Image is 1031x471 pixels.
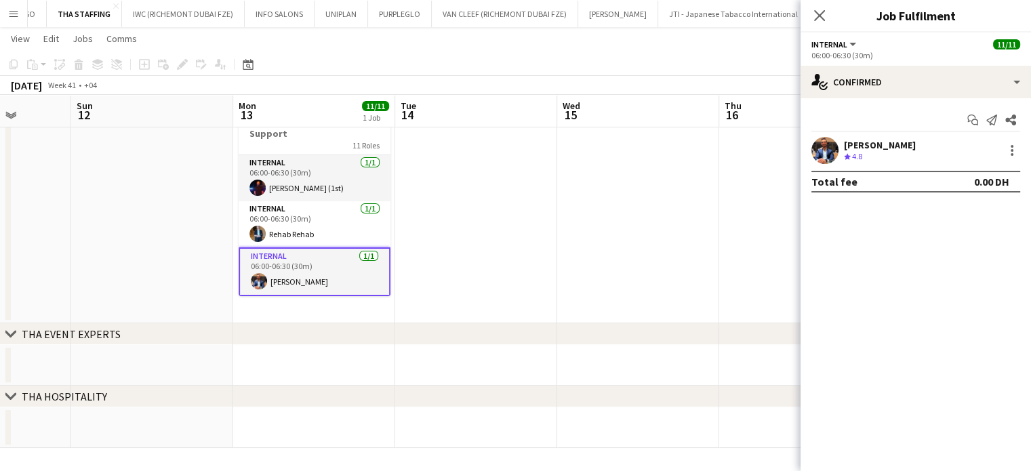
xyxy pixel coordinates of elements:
[362,101,389,111] span: 11/11
[561,107,580,123] span: 15
[811,175,857,188] div: Total fee
[239,155,390,201] app-card-role: Internal1/106:00-06:30 (30m)[PERSON_NAME] (1st)
[801,7,1031,24] h3: Job Fulfilment
[844,139,916,151] div: [PERSON_NAME]
[993,39,1020,49] span: 11/11
[811,39,847,49] span: Internal
[239,247,390,296] app-card-role: Internal1/106:00-06:30 (30m)[PERSON_NAME]
[73,33,93,45] span: Jobs
[122,1,245,27] button: IWC (RICHEMONT DUBAI FZE)
[852,151,862,161] span: 4.8
[399,107,416,123] span: 14
[725,100,742,112] span: Thu
[368,1,432,27] button: PURPLEGLO
[239,100,256,112] span: Mon
[237,107,256,123] span: 13
[77,100,93,112] span: Sun
[45,80,79,90] span: Week 41
[811,50,1020,60] div: 06:00-06:30 (30m)
[363,112,388,123] div: 1 Job
[578,1,658,27] button: [PERSON_NAME]
[563,100,580,112] span: Wed
[239,96,390,296] app-job-card: 06:00-06:30 (30m)11/11Abu Dhabi Recruitment Support11 Roles[PERSON_NAME]Internal1/106:00-06:30 (3...
[22,390,107,403] div: THA HOSPITALITY
[43,33,59,45] span: Edit
[801,66,1031,98] div: Confirmed
[401,100,416,112] span: Tue
[11,33,30,45] span: View
[84,80,97,90] div: +04
[106,33,137,45] span: Comms
[67,30,98,47] a: Jobs
[22,327,121,341] div: THA EVENT EXPERTS
[101,30,142,47] a: Comms
[5,30,35,47] a: View
[75,107,93,123] span: 12
[315,1,368,27] button: UNIPLAN
[239,201,390,247] app-card-role: Internal1/106:00-06:30 (30m)Rehab Rehab
[245,1,315,27] button: INFO SALONS
[658,1,809,27] button: JTI - Japanese Tabacco International
[11,79,42,92] div: [DATE]
[352,140,380,150] span: 11 Roles
[723,107,742,123] span: 16
[432,1,578,27] button: VAN CLEEF (RICHEMONT DUBAI FZE)
[47,1,122,27] button: THA STAFFING
[38,30,64,47] a: Edit
[974,175,1009,188] div: 0.00 DH
[811,39,858,49] button: Internal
